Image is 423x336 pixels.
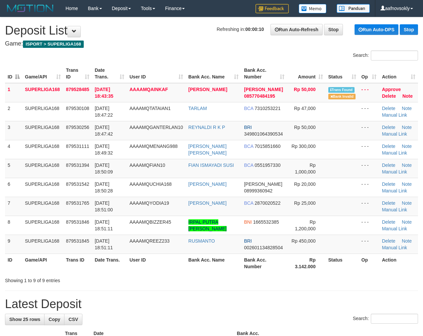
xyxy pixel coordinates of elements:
[130,163,165,168] span: AAAAMQFIAN10
[188,144,227,156] a: [PERSON_NAME] [PERSON_NAME]
[382,93,396,99] a: Delete
[127,254,186,273] th: User ID
[241,64,287,83] th: Bank Acc. Number: activate to sort column ascending
[382,125,395,130] a: Delete
[382,87,401,92] a: Approve
[255,106,280,111] span: Copy 7310253221 to clipboard
[5,24,418,37] h1: Deposit List
[188,125,225,130] a: REYNALDI R K P
[402,200,412,206] a: Note
[294,106,316,111] span: Rp 47,000
[256,4,289,13] img: Feedback.jpg
[255,163,280,168] span: Copy 0551957330 to clipboard
[291,144,315,149] span: Rp 300,000
[5,159,22,178] td: 5
[244,163,253,168] span: BCA
[66,106,89,111] span: 879530108
[287,64,326,83] th: Amount: activate to sort column ascending
[244,188,272,193] span: Copy 08999360942 to clipboard
[294,181,316,187] span: Rp 20,000
[244,200,253,206] span: BCA
[270,24,323,35] a: Run Auto-Refresh
[130,87,168,92] span: AAAAMQAINKAF
[22,216,63,235] td: SUPERLIGA168
[5,102,22,121] td: 2
[382,106,395,111] a: Delete
[359,178,379,197] td: - - -
[95,200,113,212] span: [DATE] 18:51:00
[92,64,127,83] th: Date Trans.: activate to sort column ascending
[379,254,418,273] th: Action
[382,219,395,225] a: Delete
[68,317,78,322] span: CSV
[188,163,234,168] a: FIAN ISMAYADI SUSI
[402,125,412,130] a: Note
[188,106,207,111] a: TARLAM
[382,226,407,231] a: Manual Link
[400,24,418,35] a: Stop
[5,197,22,216] td: 7
[402,106,412,111] a: Note
[245,27,264,32] strong: 00:00:10
[355,24,398,35] a: Run Auto-DPS
[244,181,282,187] span: [PERSON_NAME]
[66,200,89,206] span: 879531765
[66,163,89,168] span: 879531394
[63,64,92,83] th: Trans ID: activate to sort column ascending
[22,121,63,140] td: SUPERLIGA168
[326,254,359,273] th: Status
[130,144,178,149] span: AAAAMQMENANG988
[92,254,127,273] th: Date Trans.
[244,93,275,99] span: Copy 085770484195 to clipboard
[217,27,264,32] span: Refreshing in:
[295,219,315,231] span: Rp 1,200,000
[23,41,84,48] span: ISPORT > SUPERLIGA168
[5,314,45,325] a: Show 25 rows
[5,83,22,102] td: 1
[359,235,379,254] td: - - -
[402,238,412,244] a: Note
[359,121,379,140] td: - - -
[188,181,227,187] a: [PERSON_NAME]
[5,235,22,254] td: 9
[5,3,55,13] img: MOTION_logo.png
[382,200,395,206] a: Delete
[5,121,22,140] td: 3
[5,275,171,284] div: Showing 1 to 9 of 9 entries
[328,94,356,99] span: Bank is not match
[402,163,412,168] a: Note
[382,238,395,244] a: Delete
[244,125,252,130] span: BRI
[188,238,215,244] a: RUSMANTO
[5,297,418,311] h1: Latest Deposit
[22,83,63,102] td: SUPERLIGA168
[95,181,113,193] span: [DATE] 18:50:28
[127,64,186,83] th: User ID: activate to sort column ascending
[44,314,64,325] a: Copy
[382,188,407,193] a: Manual Link
[294,200,316,206] span: Rp 25,000
[188,87,227,92] a: [PERSON_NAME]
[287,254,326,273] th: Rp 3.142.000
[22,235,63,254] td: SUPERLIGA168
[22,254,63,273] th: Game/API
[130,181,172,187] span: AAAAMQUCHIA168
[5,216,22,235] td: 8
[244,144,253,149] span: BCA
[379,64,418,83] th: Action: activate to sort column ascending
[402,181,412,187] a: Note
[255,144,280,149] span: Copy 7015851660 to clipboard
[326,64,359,83] th: Status: activate to sort column ascending
[95,219,113,231] span: [DATE] 18:51:11
[244,219,252,225] span: BNI
[359,140,379,159] td: - - -
[130,238,170,244] span: AAAAMQREEZ233
[359,254,379,273] th: Op
[382,181,395,187] a: Delete
[66,219,89,225] span: 879531846
[253,219,279,225] span: Copy 1665532385 to clipboard
[130,106,171,111] span: AAAAMQTATAIAN1
[382,245,407,250] a: Manual Link
[66,238,89,244] span: 879531845
[291,238,315,244] span: Rp 450,000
